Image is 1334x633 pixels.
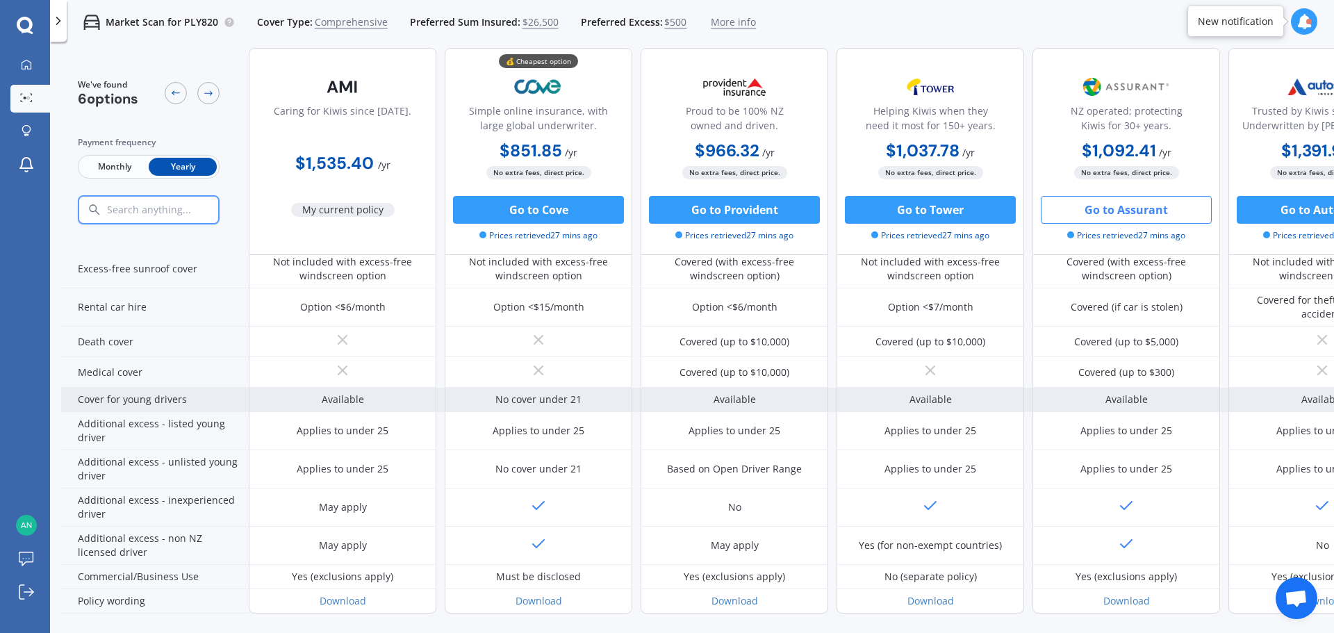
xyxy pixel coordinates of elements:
[1276,577,1317,619] div: Open chat
[581,15,663,29] span: Preferred Excess:
[295,152,374,174] b: $1,535.40
[453,196,624,224] button: Go to Cove
[106,204,248,216] input: Search anything...
[292,570,393,584] div: Yes (exclusions apply)
[1198,15,1274,28] div: New notification
[78,90,138,108] span: 6 options
[680,365,789,379] div: Covered (up to $10,000)
[667,462,802,476] div: Based on Open Driver Range
[410,15,520,29] span: Preferred Sum Insured:
[61,250,249,288] div: Excess-free sunroof cover
[1159,146,1171,159] span: / yr
[1080,424,1172,438] div: Applies to under 25
[456,104,620,138] div: Simple online insurance, with large global underwriter.
[516,594,562,607] a: Download
[61,527,249,565] div: Additional excess - non NZ licensed driver
[1080,69,1172,104] img: Assurant.png
[695,140,759,161] b: $966.32
[1043,255,1210,283] div: Covered (with excess-free windscreen option)
[1078,365,1174,379] div: Covered (up to $300)
[291,203,395,217] span: My current policy
[274,104,411,138] div: Caring for Kiwis since [DATE].
[61,388,249,412] div: Cover for young drivers
[886,140,960,161] b: $1,037.78
[1074,166,1179,179] span: No extra fees, direct price.
[455,255,622,283] div: Not included with excess-free windscreen option
[762,146,775,159] span: / yr
[83,14,100,31] img: car.f15378c7a67c060ca3f3.svg
[1103,594,1150,607] a: Download
[649,196,820,224] button: Go to Provident
[493,424,584,438] div: Applies to under 25
[1076,570,1177,584] div: Yes (exclusions apply)
[61,357,249,388] div: Medical cover
[907,594,954,607] a: Download
[875,335,985,349] div: Covered (up to $10,000)
[711,594,758,607] a: Download
[692,300,777,314] div: Option <$6/month
[81,158,149,176] span: Monthly
[61,288,249,327] div: Rental car hire
[297,424,388,438] div: Applies to under 25
[319,500,367,514] div: May apply
[651,255,818,283] div: Covered (with excess-free windscreen option)
[378,158,390,172] span: / yr
[909,393,952,406] div: Available
[257,15,313,29] span: Cover Type:
[664,15,686,29] span: $500
[479,229,598,242] span: Prices retrieved 27 mins ago
[682,166,787,179] span: No extra fees, direct price.
[871,229,989,242] span: Prices retrieved 27 mins ago
[859,539,1002,552] div: Yes (for non-exempt countries)
[962,146,975,159] span: / yr
[884,570,977,584] div: No (separate policy)
[61,327,249,357] div: Death cover
[1316,539,1329,552] div: No
[680,335,789,349] div: Covered (up to $10,000)
[689,424,780,438] div: Applies to under 25
[297,69,388,104] img: AMI-text-1.webp
[1080,462,1172,476] div: Applies to under 25
[652,104,816,138] div: Proud to be 100% NZ owned and driven.
[315,15,388,29] span: Comprehensive
[61,412,249,450] div: Additional excess - listed young driver
[1071,300,1183,314] div: Covered (if car is stolen)
[888,300,973,314] div: Option <$7/month
[149,158,217,176] span: Yearly
[522,15,559,29] span: $26,500
[493,300,584,314] div: Option <$15/month
[1074,335,1178,349] div: Covered (up to $5,000)
[496,570,581,584] div: Must be disclosed
[848,104,1012,138] div: Helping Kiwis when they need it most for 150+ years.
[675,229,793,242] span: Prices retrieved 27 mins ago
[500,140,562,161] b: $851.85
[320,594,366,607] a: Download
[61,589,249,614] div: Policy wording
[499,54,578,68] div: 💰 Cheapest option
[711,539,759,552] div: May apply
[61,450,249,488] div: Additional excess - unlisted young driver
[1044,104,1208,138] div: NZ operated; protecting Kiwis for 30+ years.
[884,69,976,104] img: Tower.webp
[878,166,983,179] span: No extra fees, direct price.
[486,166,591,179] span: No extra fees, direct price.
[728,500,741,514] div: No
[1041,196,1212,224] button: Go to Assurant
[1067,229,1185,242] span: Prices retrieved 27 mins ago
[847,255,1014,283] div: Not included with excess-free windscreen option
[78,135,220,149] div: Payment frequency
[78,79,138,91] span: We've found
[714,393,756,406] div: Available
[495,393,582,406] div: No cover under 21
[493,69,584,104] img: Cove.webp
[61,488,249,527] div: Additional excess - inexperienced driver
[565,146,577,159] span: / yr
[297,462,388,476] div: Applies to under 25
[61,565,249,589] div: Commercial/Business Use
[300,300,386,314] div: Option <$6/month
[1082,140,1156,161] b: $1,092.41
[1105,393,1148,406] div: Available
[689,69,780,104] img: Provident.png
[845,196,1016,224] button: Go to Tower
[259,255,426,283] div: Not included with excess-free windscreen option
